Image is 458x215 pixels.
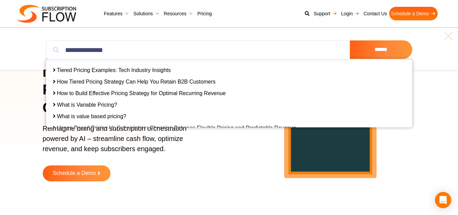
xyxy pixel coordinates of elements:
[57,113,126,119] a: What is value based pricing?
[435,192,451,208] div: Open Intercom Messenger
[195,7,214,20] a: Pricing
[57,102,117,108] a: What is Variable Pricing?
[57,79,216,85] a: How Tiered Pricing Strategy Can Help You Retain B2B Customers
[53,171,96,176] span: Schedule a Demo
[312,7,339,20] a: Support
[339,7,361,20] a: Login
[17,5,76,23] img: Subscriptionflow
[389,7,438,20] a: Schedule a Demo
[43,123,203,161] p: Reimagine billing and subscription orchestration powered by AI – streamline cash flow, optimize r...
[57,67,171,73] a: Tiered Pricing Examples: Tech Industry Insights
[162,7,195,20] a: Resources
[102,7,131,20] a: Features
[361,7,389,20] a: Contact Us
[131,7,162,20] a: Solutions
[43,63,212,117] h1: Next-Gen AI Billing Platform to Power Growth
[57,90,226,96] a: How to Build Effective Pricing Strategy for Optimal Recurring Revenue
[57,125,296,131] a: Usage Based Pricing Vs Subscription: Choosing Between Flexible Pricing and Predictable Revenue
[43,165,111,181] a: Schedule a Demo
